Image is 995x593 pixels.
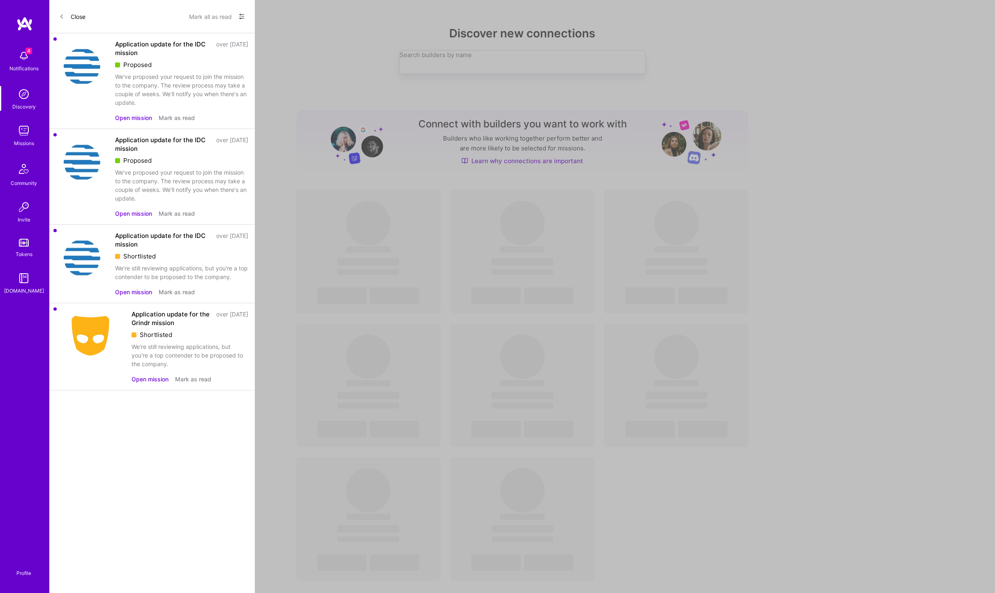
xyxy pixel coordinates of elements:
[115,156,248,165] div: Proposed
[9,64,39,73] div: Notifications
[159,113,195,122] button: Mark as read
[115,264,248,281] div: We’re still reviewing applications, but you're a top contender to be proposed to the company.
[175,375,211,383] button: Mark as read
[189,10,232,23] button: Mark all as read
[115,168,248,203] div: We've proposed your request to join the mission to the company. The review process may take a cou...
[56,40,109,92] img: Company Logo
[16,569,31,577] div: Profile
[16,86,32,102] img: discovery
[132,375,169,383] button: Open mission
[216,40,248,57] div: over [DATE]
[216,310,248,327] div: over [DATE]
[25,48,32,54] span: 4
[16,270,32,286] img: guide book
[56,310,125,362] img: Company Logo
[159,288,195,296] button: Mark as read
[216,231,248,249] div: over [DATE]
[19,239,29,247] img: tokens
[56,136,109,188] img: Company Logo
[115,288,152,296] button: Open mission
[115,209,152,218] button: Open mission
[115,252,248,261] div: Shortlisted
[115,72,248,107] div: We've proposed your request to join the mission to the company. The review process may take a cou...
[132,310,211,327] div: Application update for the Grindr mission
[115,136,211,153] div: Application update for the IDC mission
[59,10,85,23] button: Close
[16,48,32,64] img: bell
[14,159,34,179] img: Community
[18,215,30,224] div: Invite
[16,122,32,139] img: teamwork
[12,102,36,111] div: Discovery
[115,113,152,122] button: Open mission
[132,330,248,339] div: Shortlisted
[56,231,109,284] img: Company Logo
[16,16,33,31] img: logo
[132,342,248,368] div: We’re still reviewing applications, but you're a top contender to be proposed to the company.
[14,139,34,148] div: Missions
[159,209,195,218] button: Mark as read
[115,231,211,249] div: Application update for the IDC mission
[11,179,37,187] div: Community
[16,199,32,215] img: Invite
[4,286,44,295] div: [DOMAIN_NAME]
[115,40,211,57] div: Application update for the IDC mission
[216,136,248,153] div: over [DATE]
[115,60,248,69] div: Proposed
[16,250,32,258] div: Tokens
